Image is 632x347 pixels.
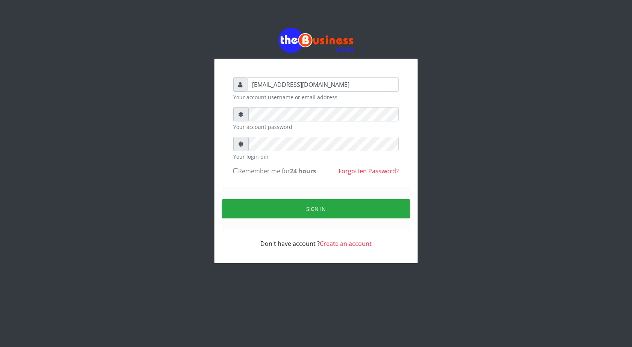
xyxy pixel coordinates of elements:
[233,153,399,161] small: Your login pin
[233,230,399,248] div: Don't have account ?
[233,168,238,173] input: Remember me for24 hours
[320,239,372,248] a: Create an account
[233,167,316,176] label: Remember me for
[247,77,399,92] input: Username or email address
[339,167,399,175] a: Forgotten Password?
[233,93,399,101] small: Your account username or email address
[222,199,410,218] button: Sign in
[233,123,399,131] small: Your account password
[290,167,316,175] b: 24 hours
